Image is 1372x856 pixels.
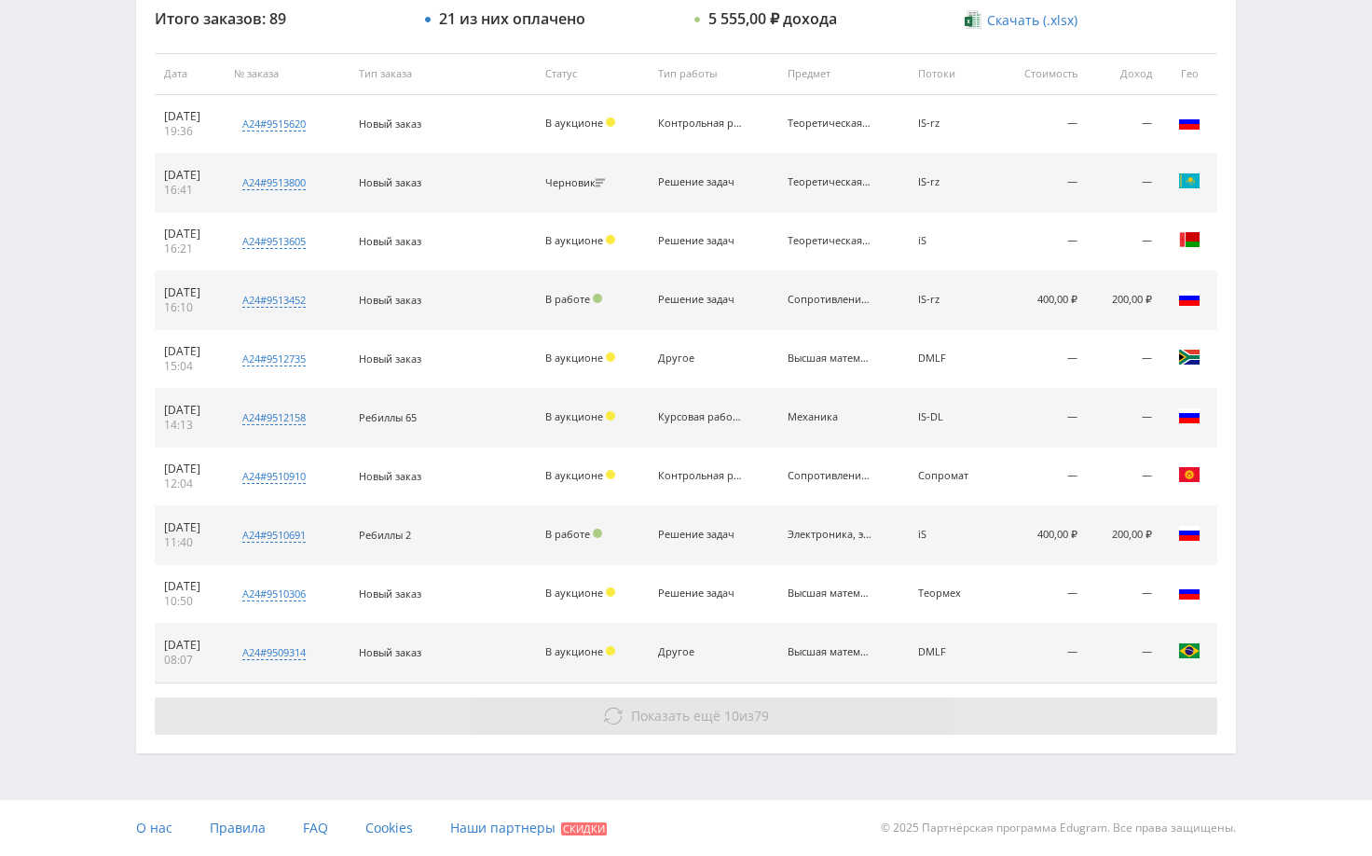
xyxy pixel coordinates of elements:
[995,506,1087,565] td: 400,00 ₽
[1178,287,1200,310] img: rus.png
[606,646,615,656] span: Холд
[365,819,413,836] span: Cookies
[788,411,871,423] div: Механика
[359,117,421,131] span: Новый заказ
[1087,506,1161,565] td: 200,00 ₽
[658,411,742,423] div: Курсовая работа
[164,183,215,198] div: 16:41
[359,528,411,542] span: Ребиллы 2
[658,235,742,247] div: Решение задач
[788,646,871,658] div: Высшая математика
[918,352,987,365] div: DMLF
[164,344,215,359] div: [DATE]
[359,587,421,601] span: Новый заказ
[658,587,742,600] div: Решение задач
[995,95,1087,154] td: —
[918,646,987,658] div: DMLF
[918,529,987,541] div: iS
[606,587,615,597] span: Холд
[995,271,1087,330] td: 400,00 ₽
[918,470,987,482] div: Сопромат
[1178,640,1200,662] img: bra.png
[164,285,215,300] div: [DATE]
[995,624,1087,683] td: —
[164,168,215,183] div: [DATE]
[242,293,306,308] div: a24#9513452
[658,352,742,365] div: Другое
[1178,405,1200,427] img: rus.png
[164,653,215,668] div: 08:07
[303,800,328,856] a: FAQ
[1087,53,1161,95] th: Доход
[1087,154,1161,213] td: —
[778,53,908,95] th: Предмет
[918,587,987,600] div: Теормех
[606,117,615,127] span: Холд
[1087,389,1161,448] td: —
[788,294,871,306] div: Сопротивление материалов
[995,389,1087,448] td: —
[545,116,603,130] span: В аукционе
[649,53,778,95] th: Тип работы
[164,242,215,256] div: 16:21
[658,646,742,658] div: Другое
[788,235,871,247] div: Теоретическая механика
[155,53,225,95] th: Дата
[164,403,215,418] div: [DATE]
[242,587,306,601] div: a24#9510306
[1178,170,1200,192] img: kaz.png
[918,235,987,247] div: iS
[164,520,215,535] div: [DATE]
[658,529,742,541] div: Решение задач
[918,117,987,130] div: IS-rz
[242,645,306,660] div: a24#9509314
[242,410,306,425] div: a24#9512158
[1087,565,1161,624] td: —
[1161,53,1217,95] th: Гео
[242,469,306,484] div: a24#9510910
[1178,346,1200,368] img: zaf.png
[242,117,306,131] div: a24#9515620
[164,124,215,139] div: 19:36
[788,470,871,482] div: Сопротивление материалов
[164,109,215,124] div: [DATE]
[1087,448,1161,506] td: —
[965,10,981,29] img: xlsx
[995,53,1087,95] th: Стоимость
[1087,213,1161,271] td: —
[631,707,769,725] span: из
[359,293,421,307] span: Новый заказ
[631,707,720,725] span: Показать ещё
[450,819,556,836] span: Наши партнеры
[545,351,603,365] span: В аукционе
[210,800,266,856] a: Правила
[365,800,413,856] a: Cookies
[350,53,536,95] th: Тип заказа
[1178,463,1200,486] img: kgz.png
[561,822,607,835] span: Скидки
[658,470,742,482] div: Контрольная работа
[359,410,417,424] span: Ребиллы 65
[155,697,1217,735] button: Показать ещё 10из79
[658,176,742,188] div: Решение задач
[359,234,421,248] span: Новый заказ
[210,819,266,836] span: Правила
[606,352,615,362] span: Холд
[918,176,987,188] div: IS-rz
[164,300,215,315] div: 16:10
[995,213,1087,271] td: —
[136,819,172,836] span: О нас
[754,707,769,725] span: 79
[242,528,306,543] div: a24#9510691
[545,586,603,600] span: В аукционе
[164,462,215,476] div: [DATE]
[788,587,871,600] div: Высшая математика
[164,594,215,609] div: 10:50
[918,294,987,306] div: IS-rz
[724,707,739,725] span: 10
[593,294,602,303] span: Подтвержден
[545,468,603,482] span: В аукционе
[164,476,215,491] div: 12:04
[606,411,615,421] span: Холд
[303,819,328,836] span: FAQ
